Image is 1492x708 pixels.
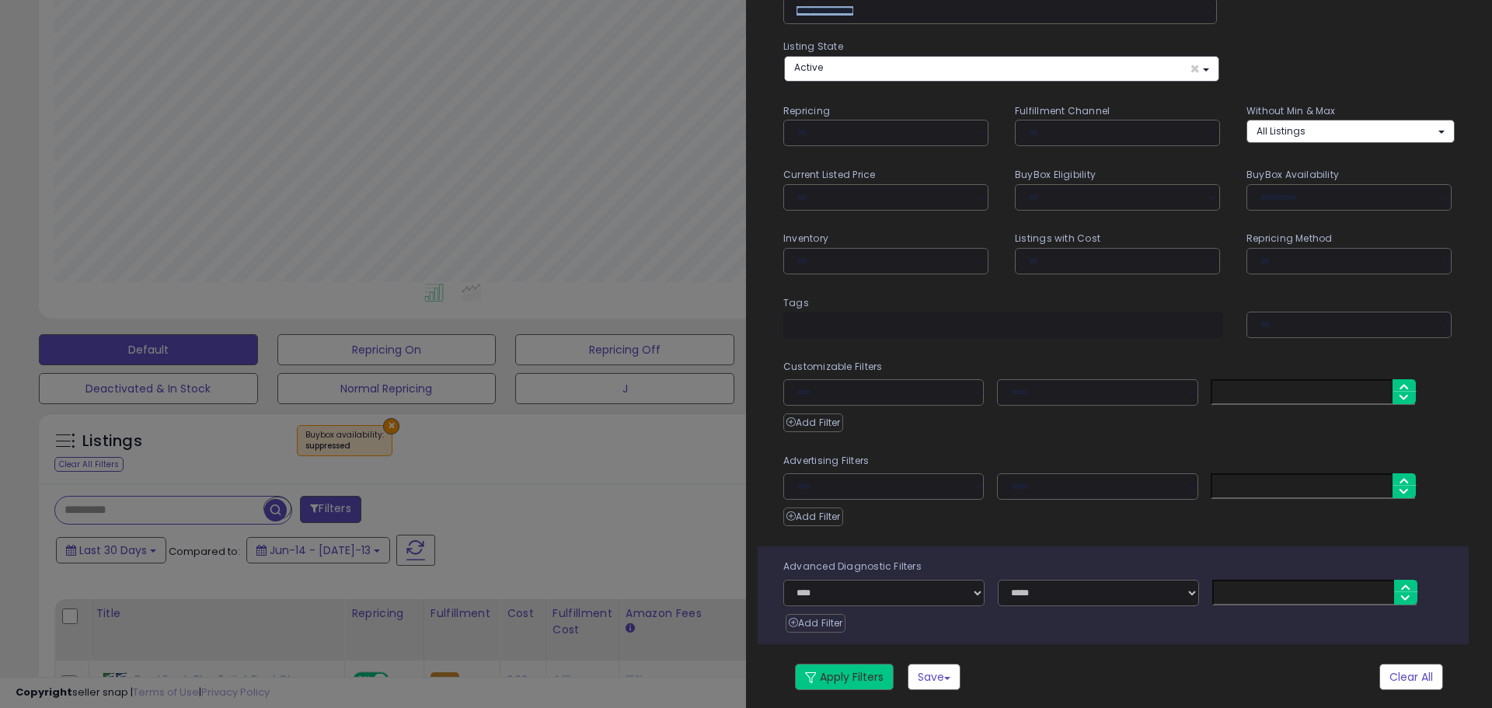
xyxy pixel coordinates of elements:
button: Save [908,664,960,690]
small: Tags [772,295,1466,312]
span: Active [794,61,823,74]
button: Add Filter [786,614,845,633]
span: Advanced Diagnostic Filters [772,558,1469,575]
small: Advertising Filters [772,452,1466,469]
span: All Listings [1257,124,1305,138]
button: Clear All [1379,664,1443,690]
small: Without Min & Max [1246,104,1336,117]
small: BuyBox Availability [1246,168,1339,181]
span: × [1190,61,1200,77]
small: Listings with Cost [1015,232,1100,245]
small: Repricing Method [1246,232,1333,245]
small: Inventory [783,232,828,245]
button: Add Filter [783,413,843,432]
button: Active × [784,56,1219,82]
small: BuyBox Eligibility [1015,168,1096,181]
small: Listing State [783,40,843,53]
button: Apply Filters [795,664,894,690]
button: Add Filter [783,507,843,526]
small: Fulfillment Channel [1015,104,1110,117]
small: Repricing [783,104,830,117]
button: All Listings [1246,120,1455,142]
small: Current Listed Price [783,168,875,181]
small: Customizable Filters [772,358,1466,375]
